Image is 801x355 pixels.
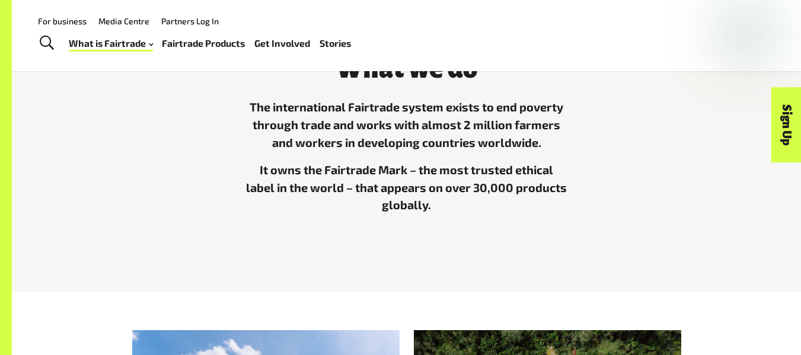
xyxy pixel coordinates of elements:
img: Fairtrade Australia New Zealand logo [722,11,768,60]
p: It owns the Fairtrade Mark – the most trusted ethical label in the world – that appears on over 3... [245,161,569,215]
a: Partners Log In [161,16,219,26]
a: Media Centre [98,16,149,26]
a: What is Fairtrade [69,35,153,52]
p: The international Fairtrade system exists to end poverty through trade and works with almost 2 mi... [245,98,569,152]
a: Fairtrade Products [162,35,245,52]
a: Toggle Search [32,28,61,58]
a: Get Involved [254,35,310,52]
a: Stories [320,35,351,52]
a: For business [38,16,87,26]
